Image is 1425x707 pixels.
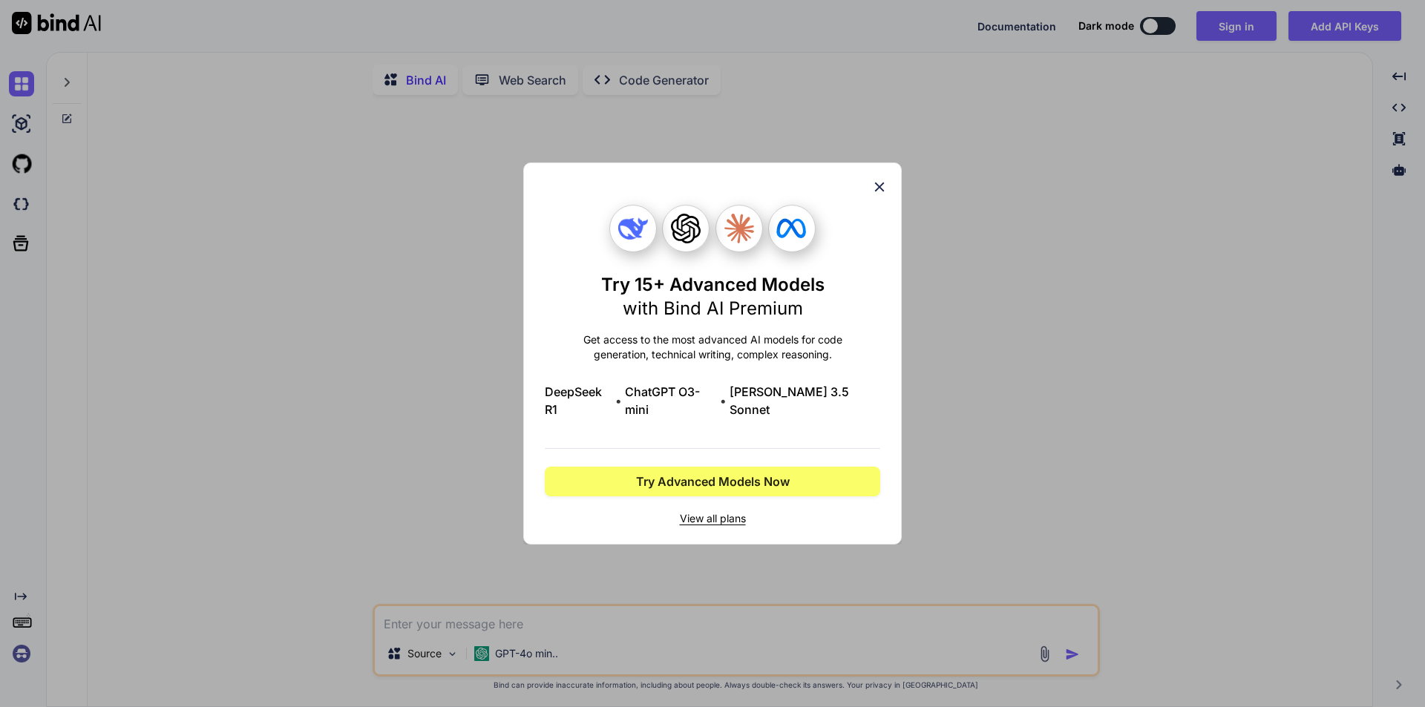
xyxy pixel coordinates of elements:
span: Try Advanced Models Now [636,473,790,490]
span: • [615,392,622,410]
span: DeepSeek R1 [545,383,612,418]
span: ChatGPT O3-mini [625,383,717,418]
img: Deepseek [618,214,648,243]
span: • [720,392,727,410]
button: Try Advanced Models Now [545,467,880,496]
span: View all plans [545,511,880,526]
p: Get access to the most advanced AI models for code generation, technical writing, complex reasoning. [545,332,880,362]
span: with Bind AI Premium [623,297,803,319]
span: [PERSON_NAME] 3.5 Sonnet [730,383,880,418]
h1: Try 15+ Advanced Models [601,273,825,320]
